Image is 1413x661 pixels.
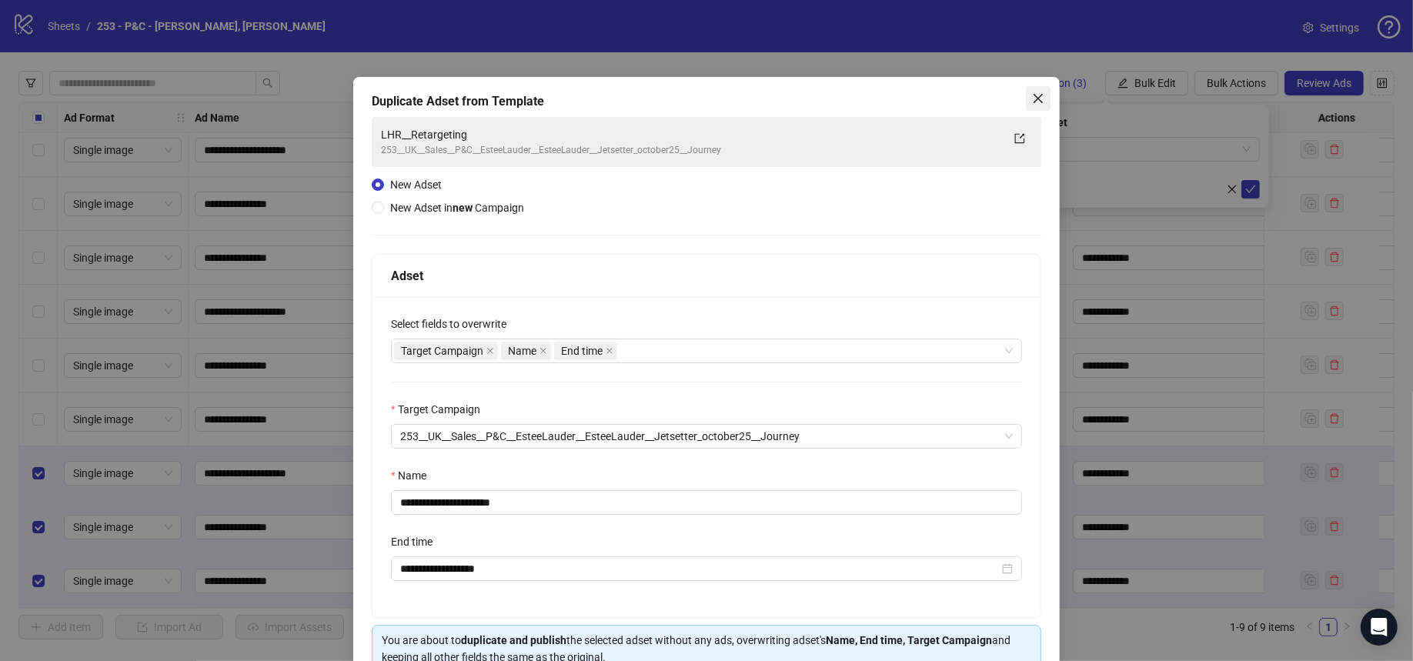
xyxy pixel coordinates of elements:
[400,425,1013,448] span: 253__UK__Sales__P&C__EsteeLauder__EsteeLauder__Jetsetter_october25__Journey
[391,490,1022,515] input: Name
[401,342,483,359] span: Target Campaign
[391,401,490,418] label: Target Campaign
[453,202,473,214] strong: new
[606,347,613,355] span: close
[390,179,442,191] span: New Adset
[394,342,498,360] span: Target Campaign
[391,315,516,332] label: Select fields to overwrite
[391,266,1022,285] div: Adset
[381,143,1001,158] div: 253__UK__Sales__P&C__EsteeLauder__EsteeLauder__Jetsetter_october25__Journey
[486,347,494,355] span: close
[826,634,992,646] strong: Name, End time, Target Campaign
[1014,133,1025,144] span: export
[461,634,566,646] strong: duplicate and publish
[554,342,617,360] span: End time
[539,347,547,355] span: close
[381,126,1001,143] div: LHR__Retargeting
[391,467,436,484] label: Name
[390,202,524,214] span: New Adset in Campaign
[1361,609,1398,646] div: Open Intercom Messenger
[501,342,551,360] span: Name
[1026,86,1051,111] button: Close
[508,342,536,359] span: Name
[561,342,603,359] span: End time
[372,92,1041,111] div: Duplicate Adset from Template
[1032,92,1044,105] span: close
[400,560,999,577] input: End time
[391,533,443,550] label: End time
